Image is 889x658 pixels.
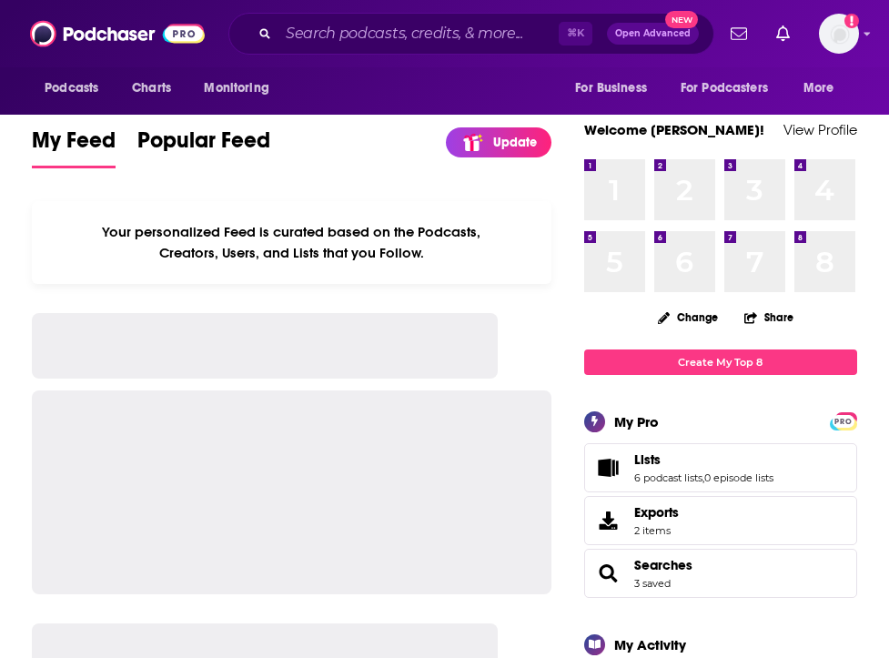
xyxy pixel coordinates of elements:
a: Lists [591,455,627,481]
a: Popular Feed [137,127,270,168]
a: Show notifications dropdown [769,18,797,49]
div: My Pro [614,413,659,430]
span: For Business [575,76,647,101]
span: More [803,76,834,101]
span: Exports [591,508,627,533]
button: open menu [32,71,122,106]
span: My Feed [32,127,116,165]
button: Open AdvancedNew [607,23,699,45]
span: Logged in as gabriellaippaso [819,14,859,54]
input: Search podcasts, credits, & more... [278,19,559,48]
button: Show profile menu [819,14,859,54]
img: User Profile [819,14,859,54]
span: Popular Feed [137,127,270,165]
div: Search podcasts, credits, & more... [228,13,714,55]
button: open menu [669,71,794,106]
span: Monitoring [204,76,268,101]
svg: Add a profile image [844,14,859,28]
a: Exports [584,496,857,545]
button: open menu [562,71,670,106]
p: Update [493,135,537,150]
span: Exports [634,504,679,521]
span: Lists [584,443,857,492]
button: open menu [191,71,292,106]
button: Share [743,299,794,335]
span: Open Advanced [615,29,691,38]
a: Show notifications dropdown [723,18,754,49]
span: For Podcasters [681,76,768,101]
a: Create My Top 8 [584,349,857,374]
a: Lists [634,451,773,468]
span: Podcasts [45,76,98,101]
span: ⌘ K [559,22,592,46]
div: My Activity [614,636,686,653]
a: Charts [120,71,182,106]
span: Lists [634,451,661,468]
span: Searches [584,549,857,598]
span: , [702,471,704,484]
a: Welcome [PERSON_NAME]! [584,121,764,138]
a: Update [446,127,551,157]
div: Your personalized Feed is curated based on the Podcasts, Creators, Users, and Lists that you Follow. [32,201,551,284]
a: View Profile [783,121,857,138]
a: 0 episode lists [704,471,773,484]
span: New [665,11,698,28]
a: PRO [833,413,854,427]
img: Podchaser - Follow, Share and Rate Podcasts [30,16,205,51]
span: 2 items [634,524,679,537]
a: Searches [634,557,692,573]
span: PRO [833,415,854,429]
button: open menu [791,71,857,106]
a: Searches [591,561,627,586]
button: Change [647,306,729,329]
a: My Feed [32,127,116,168]
a: 3 saved [634,577,671,590]
a: 6 podcast lists [634,471,702,484]
span: Charts [132,76,171,101]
